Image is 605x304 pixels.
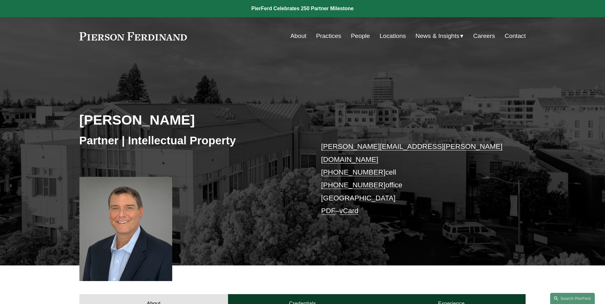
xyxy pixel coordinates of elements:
a: About [291,30,306,42]
a: Contact [505,30,526,42]
span: News & Insights [416,31,460,42]
a: Practices [316,30,341,42]
p: cell office [GEOGRAPHIC_DATA] – [321,140,507,217]
h2: [PERSON_NAME] [79,112,303,128]
a: [PERSON_NAME][EMAIL_ADDRESS][PERSON_NAME][DOMAIN_NAME] [321,142,503,163]
a: Locations [380,30,406,42]
a: [PHONE_NUMBER] [321,181,386,189]
a: vCard [339,207,358,215]
a: People [351,30,370,42]
h3: Partner | Intellectual Property [79,134,303,148]
a: PDF [321,207,336,215]
a: [PHONE_NUMBER] [321,168,386,176]
a: Careers [473,30,495,42]
a: folder dropdown [416,30,464,42]
a: Search this site [550,293,595,304]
